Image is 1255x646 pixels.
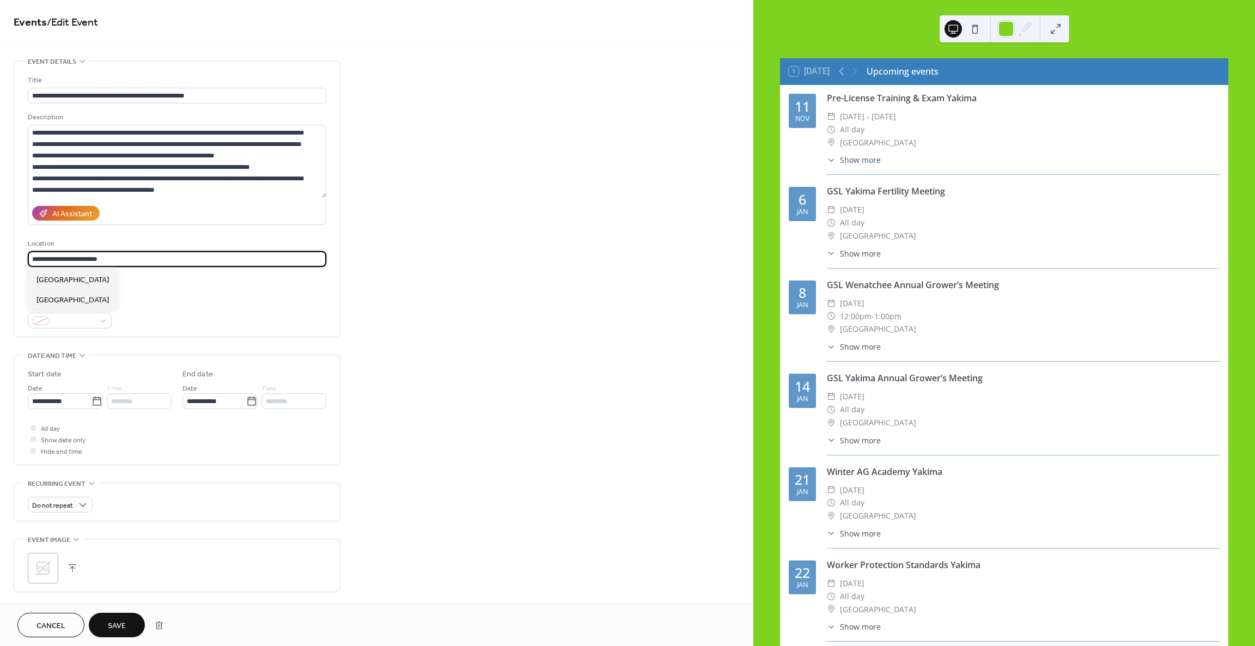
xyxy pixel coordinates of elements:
[32,206,100,221] button: AI Assistant
[36,275,109,286] span: [GEOGRAPHIC_DATA]
[827,590,836,603] div: ​
[827,621,836,632] div: ​
[874,310,901,323] span: 1:00pm
[795,115,809,123] div: Nov
[827,110,836,123] div: ​
[827,558,1220,571] div: Worker Protection Standards Yakima
[827,403,836,416] div: ​
[827,435,836,446] div: ​
[840,390,864,403] span: [DATE]
[840,341,881,352] span: Show more
[827,216,836,229] div: ​
[797,489,808,496] div: Jan
[17,613,84,637] button: Cancel
[840,136,916,149] span: [GEOGRAPHIC_DATA]
[28,300,109,311] div: Event color
[840,123,864,136] span: All day
[797,395,808,403] div: Jan
[827,185,1220,198] div: GSL Yakima Fertility Meeting
[108,620,126,632] span: Save
[840,310,872,323] span: 12:00pm
[797,209,808,216] div: Jan
[840,509,916,522] span: [GEOGRAPHIC_DATA]
[28,534,70,546] span: Event image
[28,75,324,86] div: Title
[867,65,939,78] div: Upcoming events
[840,621,881,632] span: Show more
[827,123,836,136] div: ​
[28,350,76,362] span: Date and time
[840,603,916,616] span: [GEOGRAPHIC_DATA]
[840,110,896,123] span: [DATE] - [DATE]
[827,154,836,166] div: ​
[28,238,324,249] div: Location
[840,435,881,446] span: Show more
[827,248,881,259] button: ​Show more
[827,509,836,522] div: ​
[840,229,916,242] span: [GEOGRAPHIC_DATA]
[107,383,122,394] span: Time
[840,484,864,497] span: [DATE]
[827,435,881,446] button: ​Show more
[28,553,58,583] div: ;
[47,12,98,33] span: / Edit Event
[827,621,881,632] button: ​Show more
[827,577,836,590] div: ​
[827,310,836,323] div: ​
[28,369,62,380] div: Start date
[182,383,197,394] span: Date
[799,286,806,300] div: 8
[795,566,810,580] div: 22
[840,297,864,310] span: [DATE]
[182,369,213,380] div: End date
[41,423,60,435] span: All day
[827,278,1220,291] div: GSL Wenatchee Annual Grower’s Meeting
[795,380,810,393] div: 14
[28,112,324,123] div: Description
[827,136,836,149] div: ​
[840,203,864,216] span: [DATE]
[795,100,810,113] div: 11
[28,478,86,490] span: Recurring event
[840,496,864,509] span: All day
[827,484,836,497] div: ​
[36,295,109,306] span: [GEOGRAPHIC_DATA]
[89,613,145,637] button: Save
[840,216,864,229] span: All day
[827,528,836,539] div: ​
[840,403,864,416] span: All day
[827,341,881,352] button: ​Show more
[827,92,1220,105] div: Pre-License Training & Exam Yakima
[14,12,47,33] a: Events
[872,310,874,323] span: -
[28,56,76,68] span: Event details
[827,416,836,429] div: ​
[827,154,881,166] button: ​Show more
[32,499,73,512] span: Do not repeat
[827,297,836,310] div: ​
[827,465,1220,478] div: Winter AG Academy Yakima
[799,193,806,206] div: 6
[41,446,82,458] span: Hide end time
[827,248,836,259] div: ​
[840,154,881,166] span: Show more
[827,390,836,403] div: ​
[840,577,864,590] span: [DATE]
[827,341,836,352] div: ​
[261,383,277,394] span: Time
[52,209,92,220] div: AI Assistant
[840,322,916,336] span: [GEOGRAPHIC_DATA]
[41,435,86,446] span: Show date only
[797,302,808,309] div: Jan
[795,473,810,486] div: 21
[28,383,42,394] span: Date
[827,496,836,509] div: ​
[827,229,836,242] div: ​
[840,248,881,259] span: Show more
[36,620,65,632] span: Cancel
[840,528,881,539] span: Show more
[827,528,881,539] button: ​Show more
[827,322,836,336] div: ​
[827,203,836,216] div: ​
